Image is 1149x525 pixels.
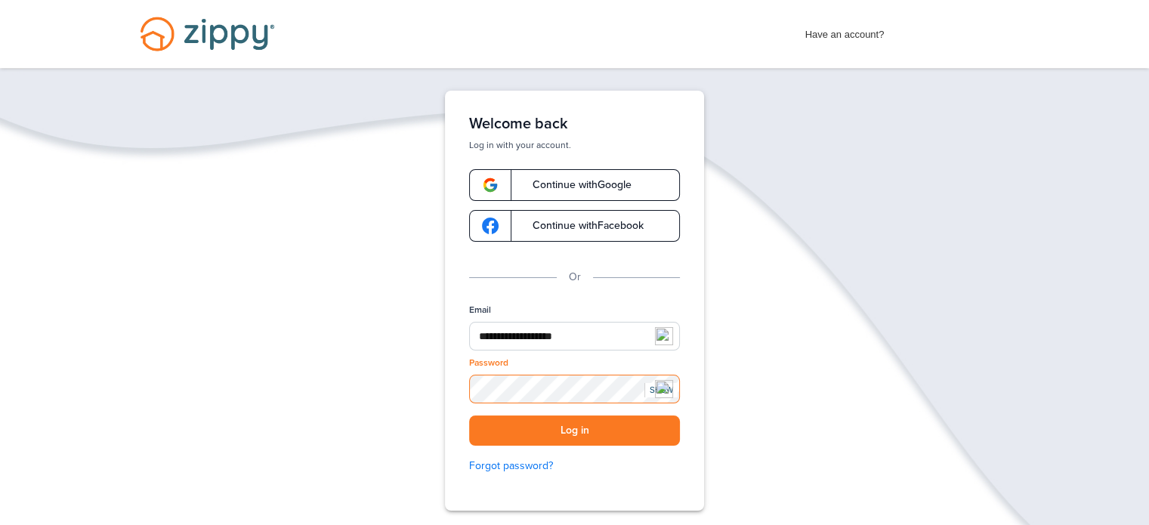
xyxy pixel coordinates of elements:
img: google-logo [482,218,499,234]
a: google-logoContinue withGoogle [469,169,680,201]
h1: Welcome back [469,115,680,133]
img: google-logo [482,177,499,193]
span: Continue with Google [517,180,632,190]
a: google-logoContinue withFacebook [469,210,680,242]
label: Password [469,357,508,369]
p: Log in with your account. [469,139,680,151]
span: Continue with Facebook [517,221,644,231]
p: Or [569,269,581,286]
button: Log in [469,415,680,446]
span: Have an account? [805,19,885,43]
input: Email [469,322,680,351]
img: npw-badge-icon.svg [655,327,673,345]
input: Password [469,375,680,403]
label: Email [469,304,491,317]
a: Forgot password? [469,458,680,474]
div: SHOW [644,383,678,397]
img: npw-badge-icon.svg [655,380,673,398]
